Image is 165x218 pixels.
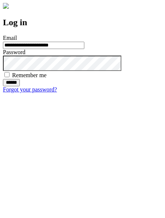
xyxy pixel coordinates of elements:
[12,72,47,78] label: Remember me
[3,3,9,9] img: logo-4e3dc11c47720685a147b03b5a06dd966a58ff35d612b21f08c02c0306f2b779.png
[3,35,17,41] label: Email
[3,18,162,27] h2: Log in
[3,49,25,55] label: Password
[3,86,57,93] a: Forgot your password?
